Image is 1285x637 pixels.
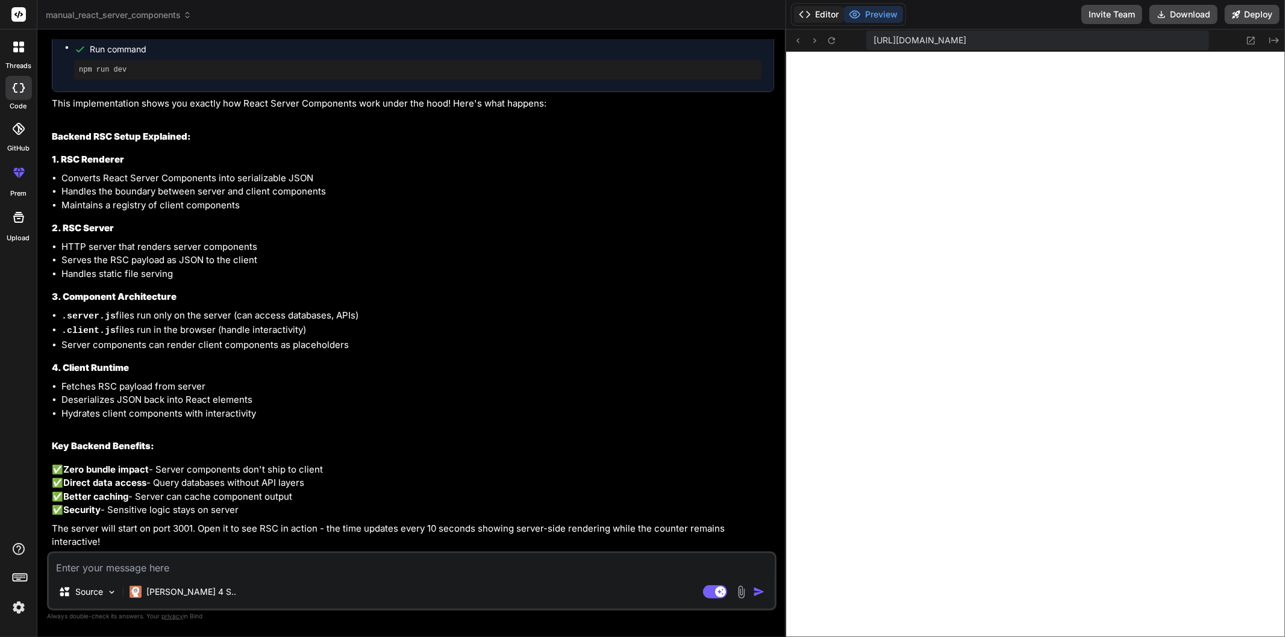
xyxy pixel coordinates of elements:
[61,323,774,338] li: files run in the browser (handle interactivity)
[61,407,774,421] li: Hydrates client components with interactivity
[844,6,903,23] button: Preview
[75,586,103,598] p: Source
[874,34,966,46] span: [URL][DOMAIN_NAME]
[61,199,774,213] li: Maintains a registry of client components
[786,52,1285,637] iframe: Preview
[61,185,774,199] li: Handles the boundary between server and client components
[61,240,774,254] li: HTTP server that renders server components
[7,233,30,243] label: Upload
[107,587,117,597] img: Pick Models
[10,101,27,111] label: code
[52,154,124,165] strong: 1. RSC Renderer
[10,188,27,199] label: prem
[52,131,191,142] strong: Backend RSC Setup Explained:
[63,477,146,488] strong: Direct data access
[63,504,101,515] strong: Security
[61,311,116,322] code: .server.js
[5,61,31,71] label: threads
[1081,5,1142,24] button: Invite Team
[61,393,774,407] li: Deserializes JSON back into React elements
[794,6,844,23] button: Editor
[52,291,177,302] strong: 3. Component Architecture
[90,43,761,55] span: Run command
[52,440,154,452] strong: Key Backend Benefits:
[52,463,774,517] p: ✅ - Server components don't ship to client ✅ - Query databases without API layers ✅ - Server can ...
[753,586,765,598] img: icon
[63,491,128,502] strong: Better caching
[52,97,774,111] p: This implementation shows you exactly how React Server Components work under the hood! Here's wha...
[146,586,236,598] p: [PERSON_NAME] 4 S..
[61,338,774,352] li: Server components can render client components as placeholders
[130,586,142,598] img: Claude 4 Sonnet
[52,362,129,373] strong: 4. Client Runtime
[61,326,116,336] code: .client.js
[47,611,777,622] p: Always double-check its answers. Your in Bind
[52,522,774,549] p: The server will start on port 3001. Open it to see RSC in action - the time updates every 10 seco...
[734,585,748,599] img: attachment
[1149,5,1218,24] button: Download
[61,253,774,267] li: Serves the RSC payload as JSON to the client
[1225,5,1280,24] button: Deploy
[8,597,29,618] img: settings
[61,380,774,394] li: Fetches RSC payload from server
[61,172,774,185] li: Converts React Server Components into serializable JSON
[46,9,192,21] span: manual_react_server_components
[79,65,757,75] pre: npm run dev
[161,612,183,620] span: privacy
[61,267,774,281] li: Handles static file serving
[61,309,774,324] li: files run only on the server (can access databases, APIs)
[52,222,114,234] strong: 2. RSC Server
[63,464,149,475] strong: Zero bundle impact
[7,143,30,154] label: GitHub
